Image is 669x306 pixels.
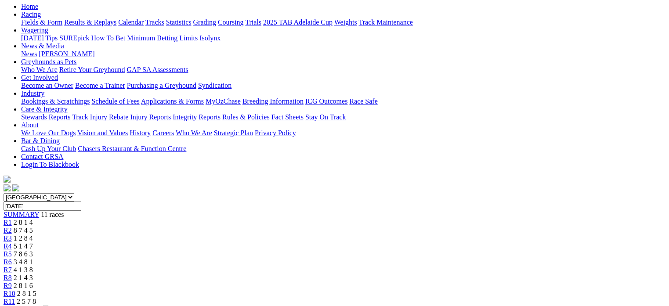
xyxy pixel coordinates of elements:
a: About [21,121,39,129]
a: [DATE] Tips [21,34,58,42]
div: Bar & Dining [21,145,665,153]
a: Bookings & Scratchings [21,97,90,105]
a: Statistics [166,18,192,26]
a: Isolynx [199,34,221,42]
a: Vision and Values [77,129,128,137]
a: SUMMARY [4,211,39,218]
a: Care & Integrity [21,105,68,113]
a: Applications & Forms [141,97,204,105]
a: Retire Your Greyhound [59,66,125,73]
a: Industry [21,90,44,97]
a: Injury Reports [130,113,171,121]
input: Select date [4,202,81,211]
a: R5 [4,250,12,258]
a: Login To Blackbook [21,161,79,168]
a: Cash Up Your Club [21,145,76,152]
a: Strategic Plan [214,129,253,137]
a: Fact Sheets [271,113,304,121]
img: logo-grsa-white.png [4,176,11,183]
span: 4 1 3 8 [14,266,33,274]
a: R9 [4,282,12,289]
span: 2 5 7 8 [17,298,36,305]
a: R11 [4,298,15,305]
div: About [21,129,665,137]
a: Who We Are [176,129,212,137]
span: 2 1 4 3 [14,274,33,281]
div: Wagering [21,34,665,42]
a: R1 [4,219,12,226]
a: How To Bet [91,34,126,42]
a: Rules & Policies [222,113,270,121]
img: twitter.svg [12,184,19,191]
a: Racing [21,11,41,18]
span: 2 8 1 6 [14,282,33,289]
a: Home [21,3,38,10]
div: News & Media [21,50,665,58]
a: R6 [4,258,12,266]
span: 8 7 4 5 [14,227,33,234]
a: Careers [152,129,174,137]
a: ICG Outcomes [305,97,347,105]
a: [PERSON_NAME] [39,50,94,58]
a: Calendar [118,18,144,26]
a: Race Safe [349,97,377,105]
span: 2 8 1 4 [14,219,33,226]
a: GAP SA Assessments [127,66,188,73]
a: Breeding Information [242,97,304,105]
a: R10 [4,290,15,297]
div: Racing [21,18,665,26]
div: Care & Integrity [21,113,665,121]
div: Get Involved [21,82,665,90]
a: MyOzChase [206,97,241,105]
a: R4 [4,242,12,250]
div: Industry [21,97,665,105]
span: 11 races [41,211,64,218]
a: Syndication [198,82,231,89]
a: Track Maintenance [359,18,413,26]
a: News & Media [21,42,64,50]
a: Integrity Reports [173,113,221,121]
a: Chasers Restaurant & Function Centre [78,145,186,152]
a: Stewards Reports [21,113,70,121]
a: R7 [4,266,12,274]
a: SUREpick [59,34,89,42]
a: Trials [245,18,261,26]
a: Bar & Dining [21,137,60,144]
span: R2 [4,227,12,234]
a: Get Involved [21,74,58,81]
a: Privacy Policy [255,129,296,137]
a: R3 [4,234,12,242]
a: Weights [334,18,357,26]
a: R8 [4,274,12,281]
a: Schedule of Fees [91,97,139,105]
a: Greyhounds as Pets [21,58,76,65]
span: 5 1 4 7 [14,242,33,250]
a: Stay On Track [305,113,346,121]
a: Who We Are [21,66,58,73]
a: Contact GRSA [21,153,63,160]
a: Minimum Betting Limits [127,34,198,42]
a: Tracks [145,18,164,26]
span: 2 8 1 5 [17,290,36,297]
a: Wagering [21,26,48,34]
a: Grading [193,18,216,26]
a: Fields & Form [21,18,62,26]
a: Become a Trainer [75,82,125,89]
a: 2025 TAB Adelaide Cup [263,18,333,26]
a: Coursing [218,18,244,26]
div: Greyhounds as Pets [21,66,665,74]
span: 1 2 8 4 [14,234,33,242]
a: Become an Owner [21,82,73,89]
a: History [130,129,151,137]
